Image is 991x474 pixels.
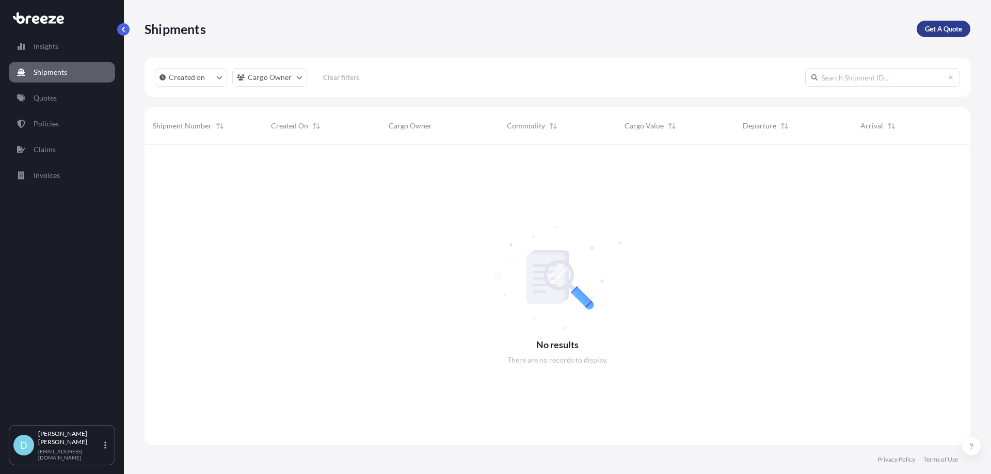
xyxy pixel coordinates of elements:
[20,440,27,450] span: D
[9,139,115,160] a: Claims
[34,93,57,103] p: Quotes
[9,36,115,57] a: Insights
[666,120,678,132] button: Sort
[232,68,307,87] button: cargoOwner Filter options
[923,455,958,464] a: Terms of Use
[9,165,115,186] a: Invoices
[885,120,898,132] button: Sort
[38,448,102,461] p: [EMAIL_ADDRESS][DOMAIN_NAME]
[38,430,102,446] p: [PERSON_NAME] [PERSON_NAME]
[271,121,308,131] span: Created On
[34,144,56,155] p: Claims
[310,120,323,132] button: Sort
[917,21,970,37] a: Get A Quote
[155,68,227,87] button: createdOn Filter options
[9,113,115,134] a: Policies
[248,72,292,83] p: Cargo Owner
[877,455,915,464] a: Privacy Policy
[9,62,115,83] a: Shipments
[778,120,791,132] button: Sort
[214,120,226,132] button: Sort
[743,121,776,131] span: Departure
[389,121,432,131] span: Cargo Owner
[34,67,67,77] p: Shipments
[34,170,60,181] p: Invoices
[547,120,560,132] button: Sort
[34,119,59,129] p: Policies
[323,72,359,83] p: Clear filters
[169,72,205,83] p: Created on
[153,121,212,131] span: Shipment Number
[9,88,115,108] a: Quotes
[312,69,370,86] button: Clear filters
[34,41,58,52] p: Insights
[860,121,883,131] span: Arrival
[805,68,960,87] input: Search Shipment ID...
[507,121,545,131] span: Commodity
[145,21,206,37] p: Shipments
[925,24,962,34] p: Get A Quote
[625,121,664,131] span: Cargo Value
